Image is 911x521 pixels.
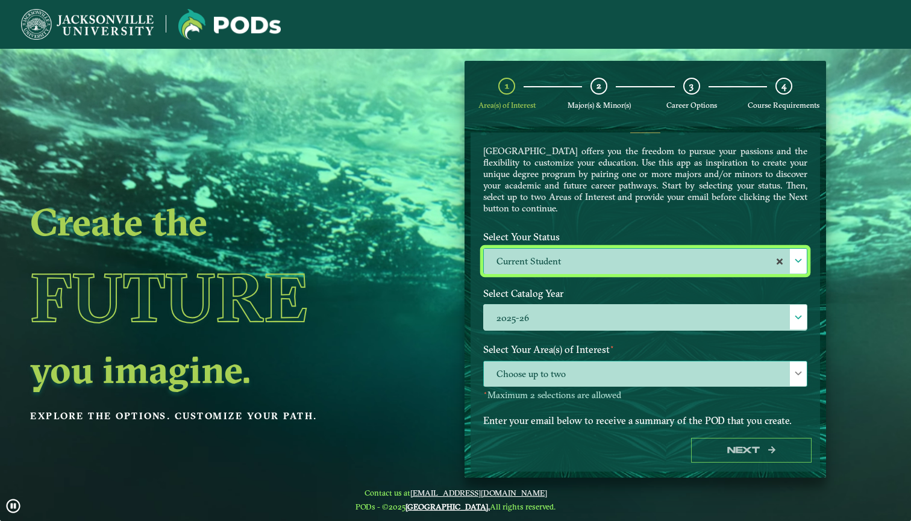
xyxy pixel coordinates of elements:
[484,361,807,387] span: Choose up to two
[474,282,816,305] label: Select Catalog Year
[691,438,812,463] button: Next
[610,342,615,351] sup: ⋆
[596,80,601,92] span: 2
[568,101,631,110] span: Major(s) & Minor(s)
[405,502,490,511] a: [GEOGRAPHIC_DATA].
[355,502,556,511] span: PODs - ©2025 All rights reserved.
[666,101,717,110] span: Career Options
[474,338,816,361] label: Select Your Area(s) of Interest
[478,101,536,110] span: Area(s) of Interest
[30,205,380,239] h2: Create the
[483,388,487,397] sup: ⋆
[30,243,380,352] h1: Future
[474,410,816,432] label: Enter your email below to receive a summary of the POD that you create.
[689,80,693,92] span: 3
[505,80,509,92] span: 1
[781,80,786,92] span: 4
[355,488,556,498] span: Contact us at
[30,352,380,386] h2: you imagine.
[484,305,807,331] label: 2025-26
[410,488,547,498] a: [EMAIL_ADDRESS][DOMAIN_NAME]
[474,226,816,248] label: Select Your Status
[30,407,380,425] p: Explore the options. Customize your path.
[748,101,819,110] span: Course Requirements
[483,390,807,401] p: Maximum 2 selections are allowed
[21,9,154,40] img: Jacksonville University logo
[483,145,807,214] p: [GEOGRAPHIC_DATA] offers you the freedom to pursue your passions and the flexibility to customize...
[178,9,281,40] img: Jacksonville University logo
[484,249,807,275] label: Current Student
